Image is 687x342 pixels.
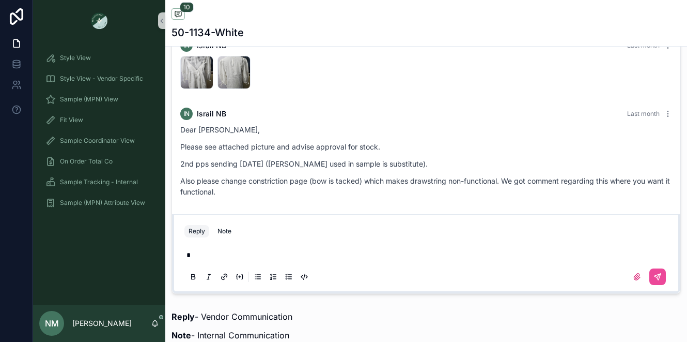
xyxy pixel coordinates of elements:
[39,131,159,150] a: Sample Coordinator View
[180,158,672,169] p: 2nd pps sending [DATE] ([PERSON_NAME] used in sample is substitute).
[91,12,107,29] img: App logo
[183,110,190,118] span: IN
[627,110,660,117] span: Last month
[171,8,185,21] button: 10
[627,41,660,49] span: Last month
[171,329,681,341] p: - Internal Communication
[60,75,143,83] span: Style View - Vendor Specific
[39,173,159,191] a: Sample Tracking - Internal
[171,330,191,340] strong: Note
[39,69,159,88] a: Style View - Vendor Specific
[39,194,159,212] a: Sample (MPN) Attribute View
[184,225,209,237] button: Reply
[60,95,118,103] span: Sample (MPN) View
[60,157,113,166] span: On Order Total Co
[60,199,145,207] span: Sample (MPN) Attribute View
[39,152,159,171] a: On Order Total Co
[60,137,135,145] span: Sample Coordinator View
[213,225,236,237] button: Note
[60,116,83,124] span: Fit View
[45,317,59,330] span: NM
[171,310,681,323] p: - Vendor Communication
[60,54,91,62] span: Style View
[217,227,231,235] div: Note
[60,178,138,186] span: Sample Tracking - Internal
[171,25,244,40] h1: 50-1134-White
[180,141,672,152] p: Please see attached picture and advise approval for stock.
[180,2,194,12] span: 10
[180,175,672,197] p: Also please change constriction page (bow is tacked) which makes drawstring non-functional. We go...
[197,109,226,119] span: Israil NB
[39,111,159,129] a: Fit View
[39,49,159,67] a: Style View
[39,90,159,109] a: Sample (MPN) View
[180,124,672,135] p: Dear [PERSON_NAME],
[33,41,165,226] div: scrollable content
[171,311,195,322] strong: Reply
[72,318,132,329] p: [PERSON_NAME]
